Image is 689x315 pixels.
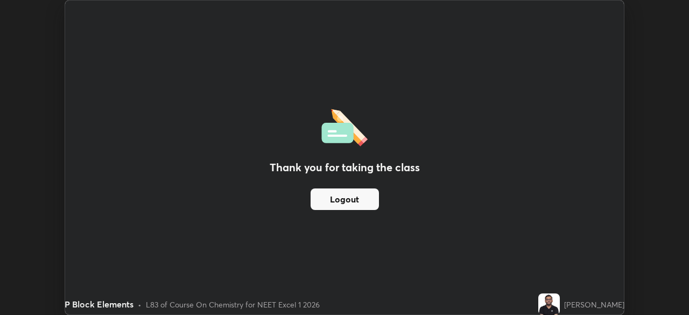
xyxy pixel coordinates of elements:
div: • [138,299,142,310]
div: P Block Elements [65,298,133,311]
div: [PERSON_NAME] [564,299,624,310]
button: Logout [311,188,379,210]
h2: Thank you for taking the class [270,159,420,176]
img: offlineFeedback.1438e8b3.svg [321,106,368,146]
img: f6c41efb327145258bfc596793d6e4cc.jpg [538,293,560,315]
div: L83 of Course On Chemistry for NEET Excel 1 2026 [146,299,320,310]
